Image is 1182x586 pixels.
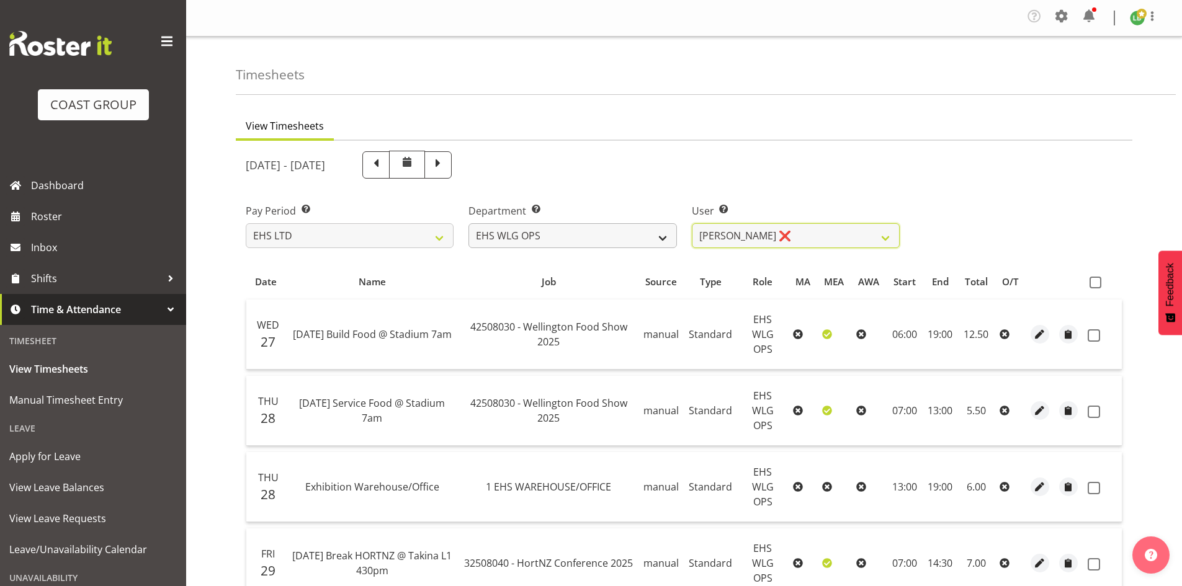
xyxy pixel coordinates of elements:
span: EHS WLG OPS [752,313,774,356]
div: O/T [1002,275,1019,289]
td: Standard [684,452,737,522]
span: View Leave Balances [9,478,177,497]
span: Fri [261,547,275,561]
a: Manual Timesheet Entry [3,384,183,415]
span: Thu [258,471,279,484]
img: help-xxl-2.png [1145,549,1157,561]
span: Manual Timesheet Entry [9,391,177,409]
div: Type [691,275,730,289]
label: Department [468,203,676,218]
span: [DATE] Break HORTNZ @ Takina L1 430pm [292,549,452,577]
td: 6.00 [957,452,995,522]
span: Leave/Unavailability Calendar [9,540,177,559]
div: Job [467,275,632,289]
td: 5.50 [957,376,995,446]
span: EHS WLG OPS [752,465,774,508]
span: Thu [258,394,279,408]
span: 27 [261,333,275,350]
a: View Timesheets [3,353,183,384]
td: Standard [684,300,737,370]
div: Leave [3,415,183,441]
td: 12.50 [957,300,995,370]
button: Feedback - Show survey [1158,251,1182,335]
div: End [930,275,951,289]
td: 19:00 [923,452,957,522]
div: Source [645,275,677,289]
span: Exhibition Warehouse/Office [305,480,439,494]
div: Start [893,275,916,289]
a: Leave/Unavailability Calendar [3,534,183,565]
span: View Timesheets [9,360,177,378]
span: View Leave Requests [9,509,177,528]
span: 42508030 - Wellington Food Show 2025 [470,320,627,348]
img: Rosterit website logo [9,31,112,56]
div: COAST GROUP [50,95,137,114]
span: 1 EHS WAREHOUSE/OFFICE [486,480,611,494]
span: [DATE] Build Food @ Stadium 7am [293,327,452,341]
a: Apply for Leave [3,441,183,472]
div: Date [253,275,277,289]
span: View Timesheets [246,118,324,133]
td: 13:00 [887,452,923,522]
h4: Timesheets [236,68,305,82]
span: [DATE] Service Food @ Stadium 7am [299,396,445,425]
span: manual [643,404,679,417]
span: Dashboard [31,176,180,195]
a: View Leave Requests [3,503,183,534]
td: 07:00 [887,376,923,446]
span: EHS WLG OPS [752,389,774,432]
div: Name [292,275,452,289]
span: Inbox [31,238,180,257]
span: Shifts [31,269,161,288]
div: MEA [824,275,844,289]
td: 19:00 [923,300,957,370]
span: manual [643,327,679,341]
label: User [692,203,900,218]
span: 32508040 - HortNZ Conference 2025 [464,556,633,570]
span: manual [643,556,679,570]
a: View Leave Balances [3,472,183,503]
span: Feedback [1165,263,1176,306]
div: Timesheet [3,328,183,353]
td: Standard [684,376,737,446]
span: Time & Attendance [31,300,161,319]
span: 29 [261,562,275,579]
h5: [DATE] - [DATE] [246,158,325,172]
td: 13:00 [923,376,957,446]
span: EHS WLG OPS [752,541,774,585]
span: Wed [257,318,279,332]
span: 28 [261,409,275,427]
div: AWA [858,275,879,289]
label: Pay Period [246,203,454,218]
span: 42508030 - Wellington Food Show 2025 [470,396,627,425]
span: manual [643,480,679,494]
span: Apply for Leave [9,447,177,466]
div: MA [795,275,810,289]
td: 06:00 [887,300,923,370]
img: lu-budden8051.jpg [1130,11,1145,25]
div: Total [965,275,988,289]
div: Role [745,275,781,289]
span: 28 [261,486,275,503]
span: Roster [31,207,180,226]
